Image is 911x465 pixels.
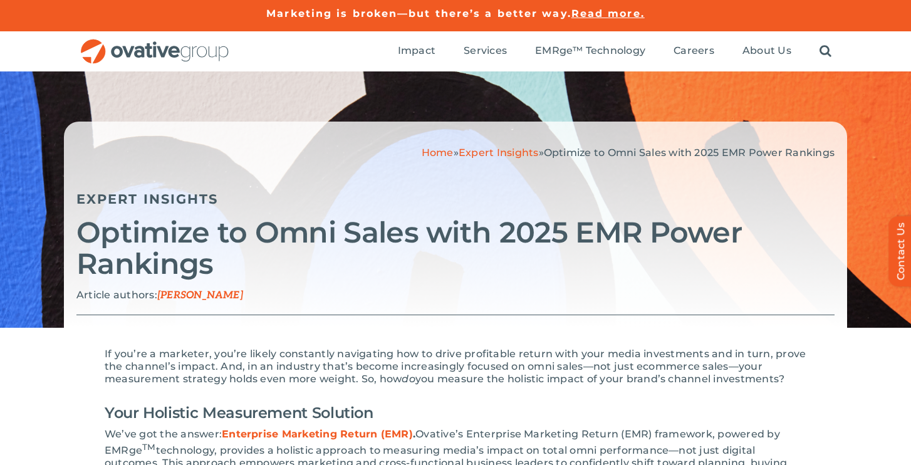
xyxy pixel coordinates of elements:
[222,428,413,440] a: Enterprise Marketing Return (EMR)
[820,44,831,58] a: Search
[157,290,243,301] span: [PERSON_NAME]
[105,398,806,428] h2: Your Holistic Measurement Solution
[76,217,835,280] h2: Optimize to Omni Sales with 2025 EMR Power Rankings
[222,428,415,440] strong: .
[76,289,835,302] p: Article authors:
[76,191,219,207] a: Expert Insights
[535,44,645,57] span: EMRge™ Technology
[142,442,155,452] sup: TM
[742,44,791,57] span: About Us
[674,44,714,57] span: Careers
[80,38,230,50] a: OG_Full_horizontal_RGB
[422,147,835,159] span: » »
[398,31,831,71] nav: Menu
[464,44,507,57] span: Services
[105,348,806,385] p: If you’re a marketer, you’re likely constantly navigating how to drive profitable return with you...
[459,147,539,159] a: Expert Insights
[398,44,435,57] span: Impact
[674,44,714,58] a: Careers
[266,8,571,19] a: Marketing is broken—but there’s a better way.
[535,44,645,58] a: EMRge™ Technology
[742,44,791,58] a: About Us
[571,8,645,19] a: Read more.
[398,44,435,58] a: Impact
[544,147,835,159] span: Optimize to Omni Sales with 2025 EMR Power Rankings
[422,147,454,159] a: Home
[402,373,415,385] em: do
[464,44,507,58] a: Services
